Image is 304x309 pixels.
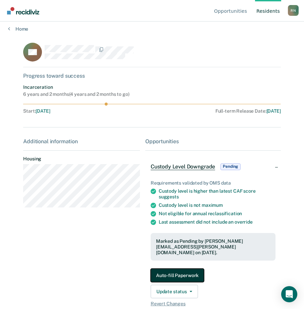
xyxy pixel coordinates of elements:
[7,7,39,14] img: Recidiviz
[145,156,281,178] div: Custody Level DowngradePending
[134,108,281,114] div: Full-term Release Date :
[159,202,275,208] div: Custody level is not
[151,163,215,170] span: Custody Level Downgrade
[159,219,275,225] div: Last assessment did not include an
[159,211,275,217] div: Not eligible for annual
[288,5,299,16] button: Profile dropdown button
[266,108,281,114] span: [DATE]
[281,286,297,302] div: Open Intercom Messenger
[208,211,242,216] span: reclassification
[159,194,179,199] span: suggests
[23,73,281,79] div: Progress toward success
[23,84,129,90] div: Incarceration
[23,138,140,145] div: Additional information
[151,269,275,282] a: Navigate to form link
[23,91,129,97] div: 6 years and 2 months ( 4 years and 2 months to go )
[156,238,270,255] div: Marked as Pending by [PERSON_NAME][EMAIL_ADDRESS][PERSON_NAME][DOMAIN_NAME] on [DATE].
[159,188,275,200] div: Custody level is higher than latest CAF score
[151,301,275,307] span: Revert Changes
[145,138,281,145] div: Opportunities
[151,180,275,186] div: Requirements validated by OMS data
[235,219,253,225] span: override
[151,285,198,298] button: Update status
[23,108,131,114] div: Start :
[202,202,223,208] span: maximum
[151,269,204,282] button: Auto-fill Paperwork
[8,26,296,32] a: Home
[220,163,241,170] span: Pending
[36,108,50,114] span: [DATE]
[23,156,140,162] dt: Housing
[288,5,299,16] div: R N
